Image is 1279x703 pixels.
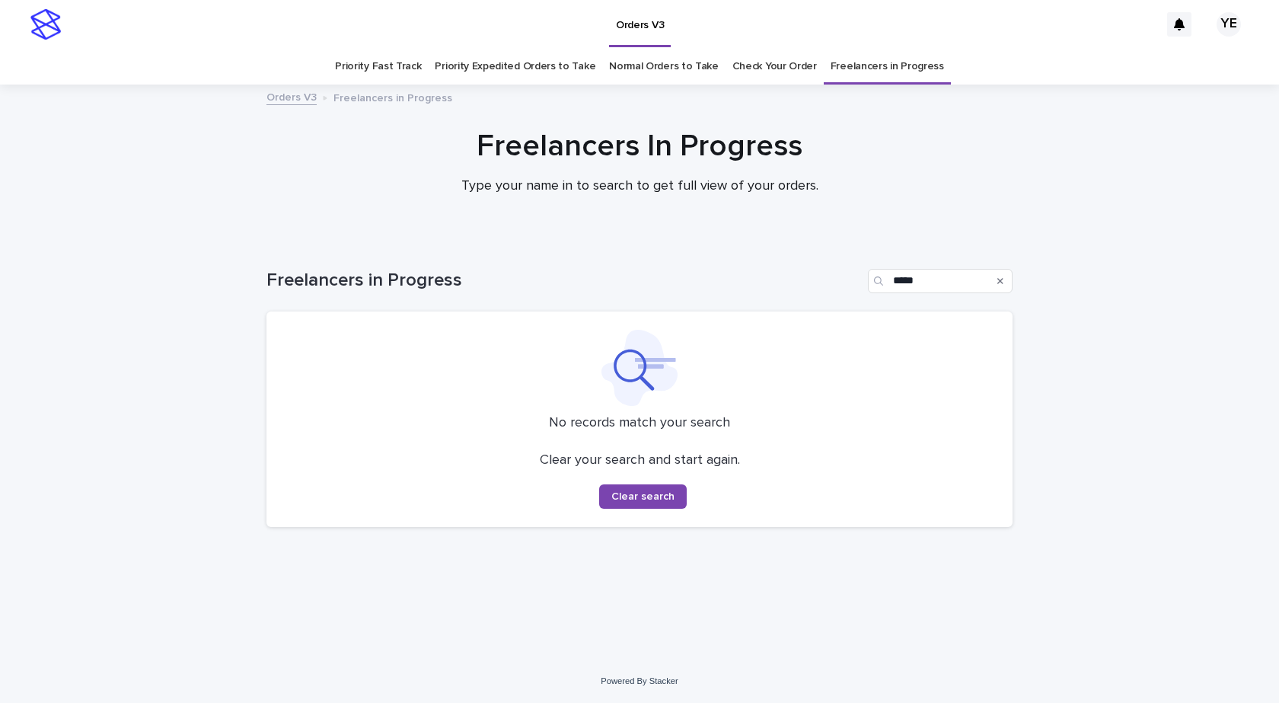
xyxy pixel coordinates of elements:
[611,491,675,502] span: Clear search
[266,270,862,292] h1: Freelancers in Progress
[601,676,678,685] a: Powered By Stacker
[335,49,421,85] a: Priority Fast Track
[868,269,1013,293] input: Search
[732,49,817,85] a: Check Your Order
[831,49,944,85] a: Freelancers in Progress
[335,178,944,195] p: Type your name in to search to get full view of your orders.
[285,415,994,432] p: No records match your search
[333,88,452,105] p: Freelancers in Progress
[266,128,1013,165] h1: Freelancers In Progress
[266,88,317,105] a: Orders V3
[1217,12,1241,37] div: YE
[435,49,595,85] a: Priority Expedited Orders to Take
[540,452,740,469] p: Clear your search and start again.
[599,484,687,509] button: Clear search
[609,49,719,85] a: Normal Orders to Take
[30,9,61,40] img: stacker-logo-s-only.png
